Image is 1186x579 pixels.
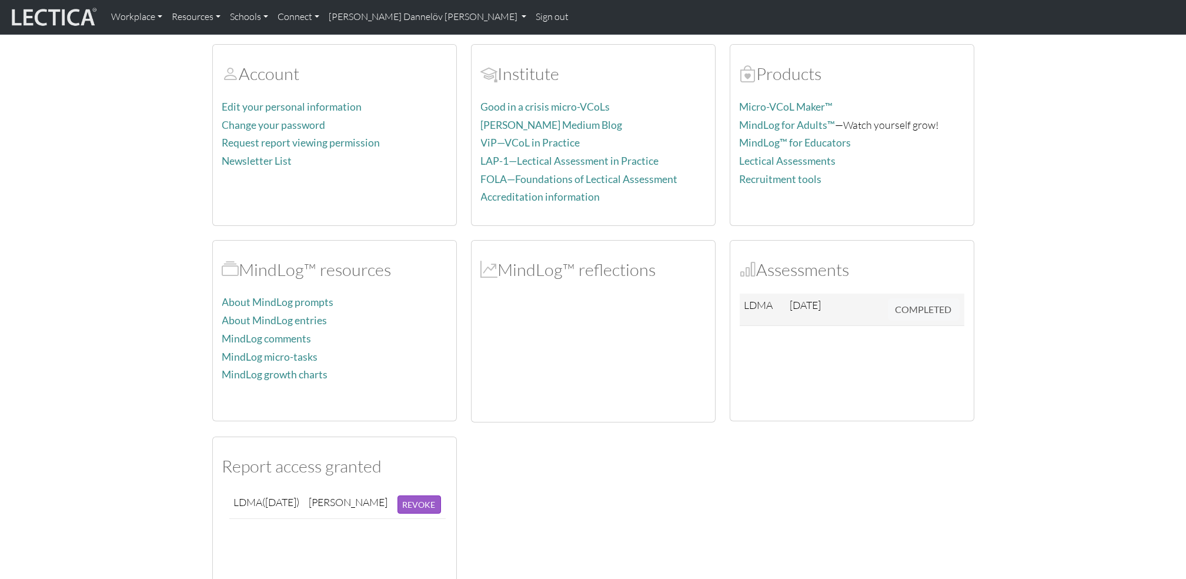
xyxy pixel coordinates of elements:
[481,63,498,84] span: Account
[222,259,447,280] h2: MindLog™ resources
[225,5,273,29] a: Schools
[222,101,362,113] a: Edit your personal information
[324,5,531,29] a: [PERSON_NAME] Dannelöv [PERSON_NAME]
[222,314,328,327] a: About MindLog entries
[222,332,312,345] a: MindLog comments
[222,351,318,363] a: MindLog micro-tasks
[222,63,239,84] span: Account
[481,259,706,280] h2: MindLog™ reflections
[222,137,380,149] a: Request report viewing permission
[222,296,334,308] a: About MindLog prompts
[167,5,225,29] a: Resources
[740,155,836,167] a: Lectical Assessments
[740,173,822,185] a: Recruitment tools
[740,259,757,280] span: Assessments
[740,64,964,84] h2: Products
[740,119,836,131] a: MindLog for Adults™
[106,5,167,29] a: Workplace
[740,63,757,84] span: Products
[481,259,498,280] span: MindLog
[309,495,388,509] div: [PERSON_NAME]
[9,6,97,28] img: lecticalive
[790,298,821,311] span: [DATE]
[740,137,851,149] a: MindLog™ for Educators
[481,155,659,167] a: LAP-1—Lectical Assessment in Practice
[222,119,326,131] a: Change your password
[740,117,964,134] p: —Watch yourself grow!
[481,137,580,149] a: ViP—VCoL in Practice
[481,119,623,131] a: [PERSON_NAME] Medium Blog
[397,495,441,514] button: REVOKE
[481,64,706,84] h2: Institute
[481,101,610,113] a: Good in a crisis micro-VCoLs
[740,294,785,326] td: LDMA
[481,191,600,203] a: Accreditation information
[740,259,964,280] h2: Assessments
[481,173,678,185] a: FOLA—Foundations of Lectical Assessment
[531,5,573,29] a: Sign out
[222,155,292,167] a: Newsletter List
[222,259,239,280] span: MindLog™ resources
[740,101,833,113] a: Micro-VCoL Maker™
[229,491,305,519] td: LDMA
[222,368,328,381] a: MindLog growth charts
[222,64,447,84] h2: Account
[263,495,300,508] span: ([DATE])
[222,456,447,477] h2: Report access granted
[273,5,324,29] a: Connect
